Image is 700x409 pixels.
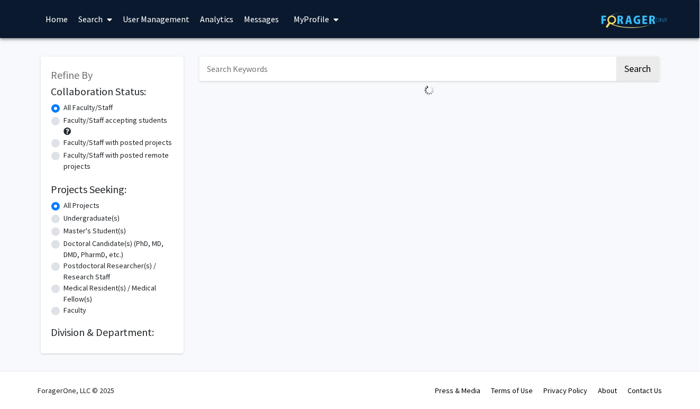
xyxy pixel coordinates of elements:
label: Faculty [64,305,87,316]
a: Terms of Use [492,386,533,395]
span: Refine By [51,68,93,81]
img: Loading [420,81,439,99]
a: Analytics [195,1,239,38]
label: Doctoral Candidate(s) (PhD, MD, DMD, PharmD, etc.) [64,238,173,260]
label: Medical Resident(s) / Medical Fellow(s) [64,283,173,305]
a: Privacy Policy [544,386,588,395]
label: Undergraduate(s) [64,213,120,224]
a: Search [74,1,118,38]
span: My Profile [294,14,330,24]
label: All Projects [64,200,100,211]
img: ForagerOne Logo [602,12,668,28]
label: Master's Student(s) [64,225,126,237]
a: Home [41,1,74,38]
h2: Division & Department: [51,326,173,339]
a: Contact Us [628,386,662,395]
a: Messages [239,1,285,38]
a: Press & Media [435,386,481,395]
label: All Faculty/Staff [64,102,113,113]
a: User Management [118,1,195,38]
button: Search [616,57,660,81]
label: Postdoctoral Researcher(s) / Research Staff [64,260,173,283]
label: Faculty/Staff accepting students [64,115,168,126]
a: About [598,386,617,395]
nav: Page navigation [199,99,660,124]
h2: Projects Seeking: [51,183,173,196]
label: Faculty/Staff with posted remote projects [64,150,173,172]
input: Search Keywords [199,57,615,81]
div: ForagerOne, LLC © 2025 [38,372,115,409]
label: Faculty/Staff with posted projects [64,137,172,148]
h2: Collaboration Status: [51,85,173,98]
